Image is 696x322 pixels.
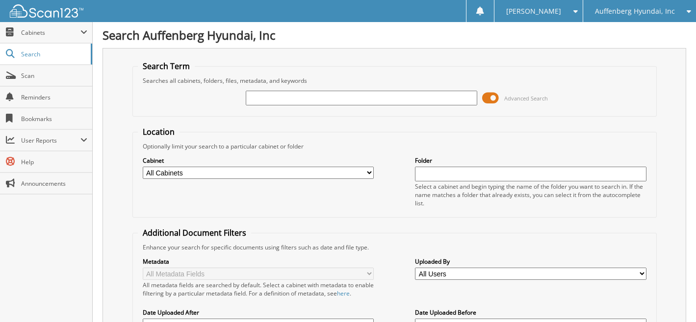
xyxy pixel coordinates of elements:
[138,61,195,72] legend: Search Term
[143,308,374,317] label: Date Uploaded After
[143,281,374,297] div: All metadata fields are searched by default. Select a cabinet with metadata to enable filtering b...
[415,156,646,165] label: Folder
[138,142,651,150] div: Optionally limit your search to a particular cabinet or folder
[504,95,548,102] span: Advanced Search
[10,4,83,18] img: scan123-logo-white.svg
[143,156,374,165] label: Cabinet
[21,115,87,123] span: Bookmarks
[138,126,180,137] legend: Location
[21,136,80,145] span: User Reports
[21,50,86,58] span: Search
[21,158,87,166] span: Help
[415,308,646,317] label: Date Uploaded Before
[21,179,87,188] span: Announcements
[138,76,651,85] div: Searches all cabinets, folders, files, metadata, and keywords
[415,257,646,266] label: Uploaded By
[21,72,87,80] span: Scan
[138,227,251,238] legend: Additional Document Filters
[595,8,675,14] span: Auffenberg Hyundai, Inc
[138,243,651,251] div: Enhance your search for specific documents using filters such as date and file type.
[21,28,80,37] span: Cabinets
[103,27,686,43] h1: Search Auffenberg Hyundai, Inc
[21,93,87,101] span: Reminders
[506,8,561,14] span: [PERSON_NAME]
[143,257,374,266] label: Metadata
[415,182,646,207] div: Select a cabinet and begin typing the name of the folder you want to search in. If the name match...
[337,289,350,297] a: here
